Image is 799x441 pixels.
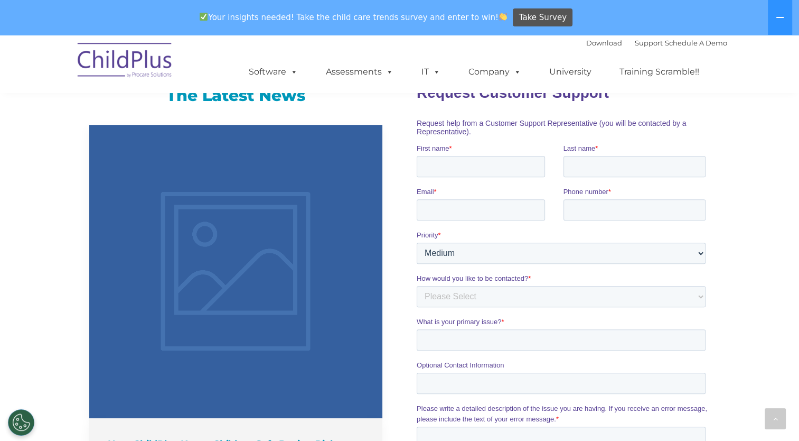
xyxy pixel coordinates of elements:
a: Assessments [315,61,404,82]
img: ✅ [200,13,208,21]
font: | [586,39,727,47]
a: Take Survey [513,8,572,27]
h3: The Latest News [89,85,382,106]
a: Training Scramble!! [609,61,710,82]
span: Your insights needed! Take the child care trends survey and enter to win! [195,7,512,27]
a: Support [635,39,663,47]
button: Cookies Settings [8,409,34,436]
a: Software [238,61,308,82]
a: Company [458,61,532,82]
img: 👏 [499,13,507,21]
a: University [539,61,602,82]
span: Take Survey [519,8,567,27]
a: Download [586,39,622,47]
a: IT [411,61,451,82]
a: Schedule A Demo [665,39,727,47]
img: ChildPlus by Procare Solutions [72,35,178,88]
